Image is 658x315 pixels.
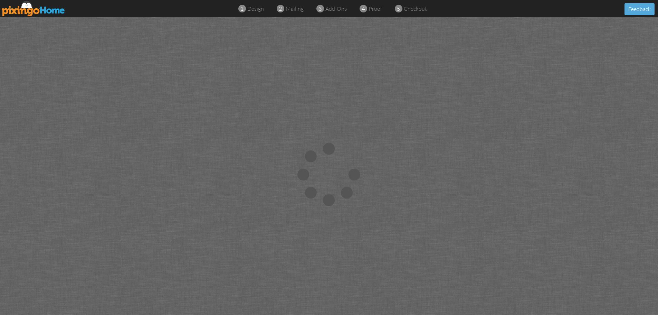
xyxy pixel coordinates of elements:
span: mailing [286,5,304,12]
span: proof [369,5,382,12]
button: Feedback [624,3,655,15]
span: 3 [318,5,322,13]
span: design [247,5,264,12]
img: pixingo logo [2,1,65,16]
span: checkout [404,5,427,12]
span: 5 [397,5,400,13]
span: 4 [362,5,365,13]
span: 2 [279,5,282,13]
span: 1 [240,5,244,13]
span: add-ons [325,5,347,12]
